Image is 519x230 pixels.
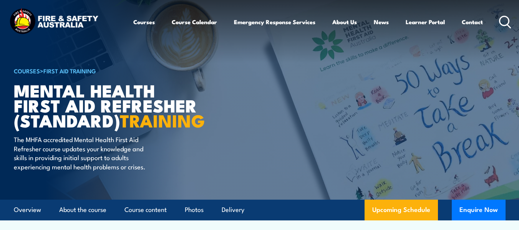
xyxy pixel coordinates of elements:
a: Delivery [222,200,244,220]
a: Contact [462,13,483,31]
button: Enquire Now [452,200,506,220]
a: Course content [124,200,167,220]
p: The MHFA accredited Mental Health First Aid Refresher course updates your knowledge and skills in... [14,135,154,171]
a: First Aid Training [43,66,96,75]
a: Courses [133,13,155,31]
a: News [374,13,389,31]
a: Emergency Response Services [234,13,315,31]
a: Course Calendar [172,13,217,31]
a: Photos [185,200,204,220]
a: Overview [14,200,41,220]
a: About the course [59,200,106,220]
h6: > [14,66,204,75]
h1: Mental Health First Aid Refresher (Standard) [14,83,204,127]
a: Learner Portal [406,13,445,31]
a: COURSES [14,66,40,75]
a: Upcoming Schedule [365,200,438,220]
a: About Us [332,13,357,31]
strong: TRAINING [120,107,205,133]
